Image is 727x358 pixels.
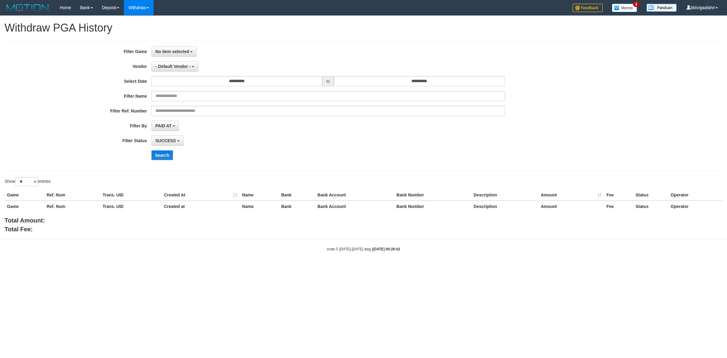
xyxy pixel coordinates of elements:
[5,226,33,233] b: Total Fee:
[668,189,722,201] th: Operator
[155,49,189,54] span: No item selected
[151,46,197,57] button: No item selected
[100,189,162,201] th: Trans. UID
[162,201,240,212] th: Created at
[279,201,315,212] th: Bank
[155,138,176,143] span: SUCCESS
[15,177,38,186] select: Showentries
[240,189,279,201] th: Name
[151,136,184,146] button: SUCCESS
[373,247,400,251] strong: [DATE] 00:28:02
[604,201,633,212] th: Fee
[471,189,539,201] th: Description
[612,4,637,12] img: Button%20Memo.svg
[471,201,539,212] th: Description
[604,189,633,201] th: Fee
[327,247,400,251] small: code © [DATE]-[DATE] dwg |
[151,121,179,131] button: PAID AT
[100,201,162,212] th: Trans. UID
[44,189,100,201] th: Ref. Num
[5,217,45,224] b: Total Amount:
[538,189,604,201] th: Amount
[322,76,334,86] span: to
[646,4,677,12] img: panduan.png
[315,189,394,201] th: Bank Account
[151,61,198,72] button: - Default Vendor -
[573,4,603,12] img: Feedback.jpg
[394,201,471,212] th: Bank Number
[162,189,240,201] th: Created At
[151,150,173,160] button: Search
[155,64,191,69] span: - Default Vendor -
[5,22,722,34] h1: Withdraw PGA History
[668,201,722,212] th: Operator
[5,3,51,12] img: MOTION_logo.png
[538,201,604,212] th: Amount
[633,189,668,201] th: Status
[279,189,315,201] th: Bank
[633,201,668,212] th: Status
[44,201,100,212] th: Ref. Num
[315,201,394,212] th: Bank Account
[5,189,44,201] th: Game
[633,2,639,7] span: 3
[155,123,171,128] span: PAID AT
[240,201,279,212] th: Name
[394,189,471,201] th: Bank Number
[5,201,44,212] th: Game
[5,177,51,186] label: Show entries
